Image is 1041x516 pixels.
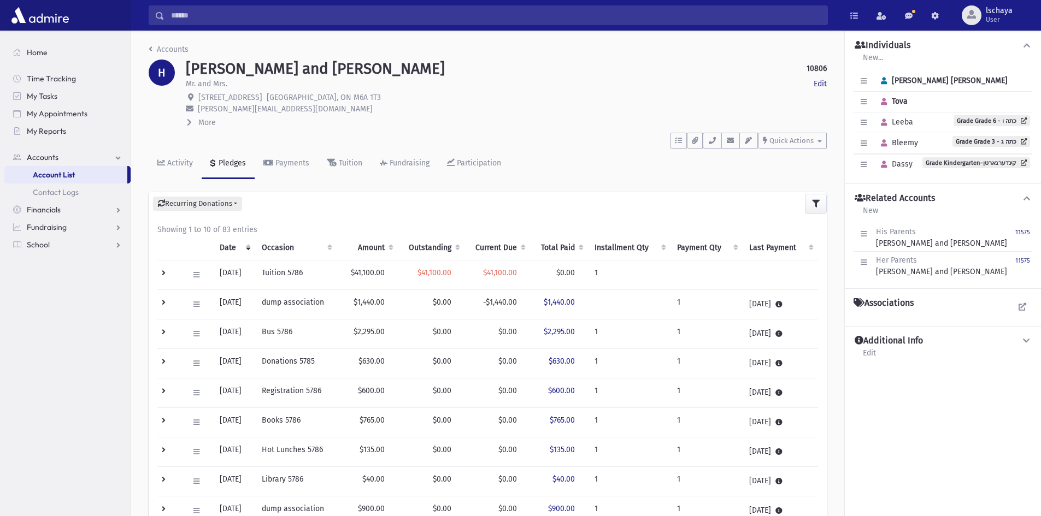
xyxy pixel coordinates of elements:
[198,104,373,114] span: [PERSON_NAME][EMAIL_ADDRESS][DOMAIN_NAME]
[588,260,671,289] td: 1
[986,7,1013,15] span: lschaya
[438,149,510,179] a: Participation
[743,437,818,466] td: [DATE]
[854,193,1032,204] button: Related Accounts
[255,319,336,348] td: Bus 5786
[337,319,398,348] td: $2,295.00
[213,319,255,348] td: [DATE]
[255,149,318,179] a: Payments
[267,93,381,102] span: [GEOGRAPHIC_DATA], ON M6A 1T3
[550,416,575,425] span: $765.00
[255,348,336,378] td: Donations 5785
[213,466,255,496] td: [DATE]
[149,149,202,179] a: Activity
[1015,254,1030,277] a: 11575
[498,327,517,336] span: $0.00
[498,357,517,366] span: $0.00
[743,289,818,319] td: [DATE]
[556,268,575,277] span: $0.00
[862,204,879,224] a: New
[4,70,131,87] a: Time Tracking
[337,437,398,466] td: $135.00
[4,149,131,166] a: Accounts
[433,504,451,513] span: $0.00
[149,45,189,54] a: Accounts
[671,407,743,437] td: 1
[216,158,246,168] div: Pledges
[4,236,131,253] a: School
[255,260,336,289] td: Tuition 5786
[213,348,255,378] td: [DATE]
[27,205,61,215] span: Financials
[544,327,575,336] span: $2,295.00
[588,466,671,496] td: 1
[149,44,189,60] nav: breadcrumb
[588,437,671,466] td: 1
[255,235,336,260] th: Occasion : activate to sort column ascending
[498,386,517,395] span: $0.00
[186,78,227,90] p: Mr. and Mrs.
[455,158,501,168] div: Participation
[854,298,914,309] h4: Associations
[337,289,398,319] td: $1,440.00
[198,93,262,102] span: [STREET_ADDRESS]
[862,347,877,366] a: Edit
[337,407,398,437] td: $765.00
[952,136,1030,147] a: Grade Grade 3 - כתה ג
[588,407,671,437] td: 1
[743,348,818,378] td: [DATE]
[4,87,131,105] a: My Tasks
[498,445,517,454] span: $0.00
[202,149,255,179] a: Pledges
[27,109,87,118] span: My Appointments
[986,15,1013,24] span: User
[876,226,1007,249] div: [PERSON_NAME] and [PERSON_NAME]
[671,348,743,378] td: 1
[9,4,72,26] img: AdmirePro
[530,235,587,260] th: Total Paid: activate to sort column ascending
[4,183,131,201] a: Contact Logs
[273,158,309,168] div: Payments
[855,193,935,204] h4: Related Accounts
[743,319,818,348] td: [DATE]
[149,60,175,86] div: H
[4,122,131,140] a: My Reports
[337,348,398,378] td: $630.00
[743,407,818,437] td: [DATE]
[548,504,575,513] span: $900.00
[33,187,79,197] span: Contact Logs
[387,158,430,168] div: Fundraising
[876,138,918,147] span: Bleemy
[552,475,575,484] span: $40.00
[398,235,465,260] th: Outstanding: activate to sort column ascending
[186,60,445,78] h1: [PERSON_NAME] and [PERSON_NAME]
[213,437,255,466] td: [DATE]
[433,327,451,336] span: $0.00
[337,235,398,260] th: Amount: activate to sort column ascending
[4,201,131,218] a: Financials
[433,475,451,484] span: $0.00
[4,105,131,122] a: My Appointments
[671,466,743,496] td: 1
[255,289,336,319] td: dump association
[588,319,671,348] td: 1
[198,118,216,127] span: More
[876,117,913,127] span: Leeba
[213,378,255,407] td: [DATE]
[807,63,827,74] strong: 10806
[27,222,67,232] span: Fundraising
[1015,226,1030,249] a: 11575
[769,137,814,145] span: Quick Actions
[337,260,398,289] td: $41,100.00
[671,378,743,407] td: 1
[213,407,255,437] td: [DATE]
[164,5,827,25] input: Search
[588,235,671,260] th: Installment Qty: activate to sort column ascending
[165,158,193,168] div: Activity
[33,170,75,180] span: Account List
[337,158,362,168] div: Tuition
[548,386,575,395] span: $600.00
[27,48,48,57] span: Home
[876,227,916,236] span: His Parents
[876,256,917,265] span: Her Parents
